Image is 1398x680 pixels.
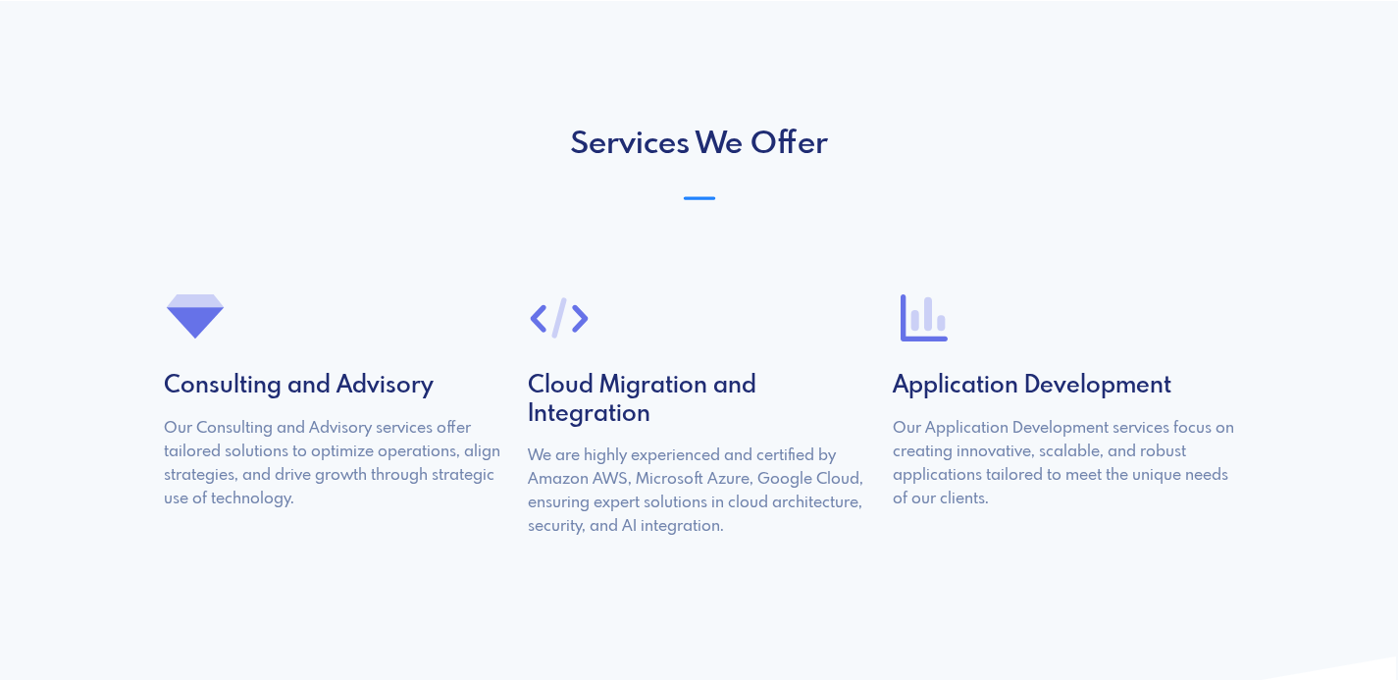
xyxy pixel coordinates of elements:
[893,417,1234,511] p: Our Application Development services focus on creating innovative, scalable, and robust applicati...
[528,373,869,430] h4: Cloud Migration and Integration
[893,373,1234,401] h4: Application Development
[152,127,1247,164] h2: Services We Offer
[528,445,869,539] p: We are highly experienced and certified by Amazon AWS, Microsoft Azure, Google Cloud, ensuring ex...
[164,373,505,401] h4: Consulting and Advisory
[164,417,505,511] p: Our Consulting and Advisory services offer tailored solutions to optimize operations, align strat...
